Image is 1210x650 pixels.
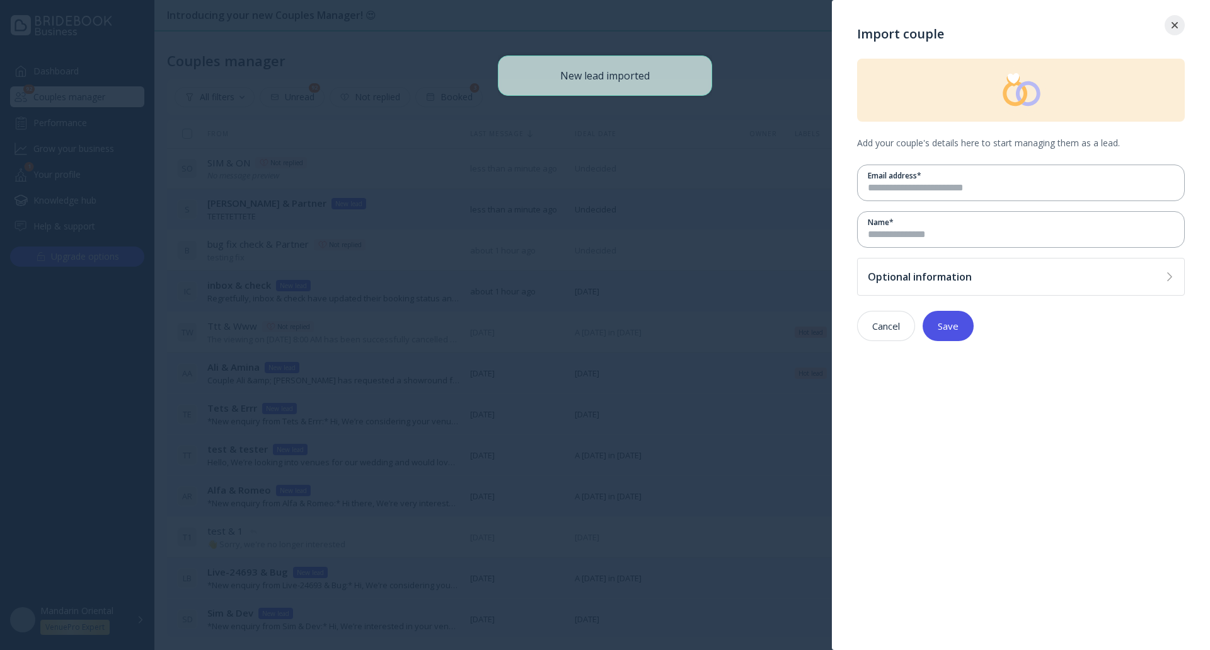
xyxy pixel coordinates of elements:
div: Save [938,321,959,331]
div: Name * [868,217,1174,228]
div: Optional information [868,270,1160,283]
div: Add your couple's details here to start managing them as a lead. [857,122,1185,165]
div: Email address * [868,170,1174,181]
button: Cancel [857,311,915,341]
div: Import couple [857,25,1185,59]
div: Cancel [872,321,900,331]
button: Save [923,311,974,341]
div: New lead imported [560,69,650,83]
